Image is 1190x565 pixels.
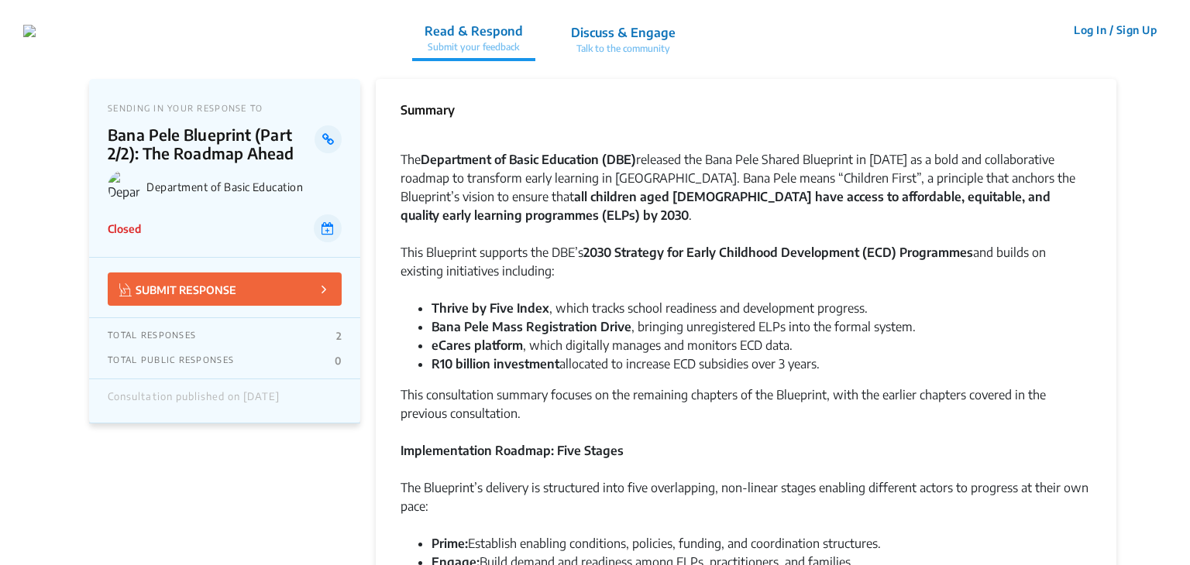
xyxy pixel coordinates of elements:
[432,319,631,334] strong: Bana Pele Mass Registration Drive
[432,336,1092,354] li: , which digitally manages and monitors ECD data.
[401,243,1092,299] div: This Blueprint supports the DBE’s and builds on existing initiatives including:
[432,317,1092,336] li: , bringing unregistered ELPs into the formal system.
[401,101,455,119] p: Summary
[108,125,315,163] p: Bana Pele Blueprint (Part 2/2): The Roadmap Ahead
[432,536,468,551] strong: Prime:
[583,245,973,260] strong: 2030 Strategy for Early Childhood Development (ECD) Programmes
[401,385,1092,441] div: This consultation summary focuses on the remaining chapters of the Blueprint, with the earlier ch...
[494,356,559,372] strong: investment
[108,221,141,237] p: Closed
[336,330,342,342] p: 2
[1064,18,1167,42] button: Log In / Sign Up
[432,534,1092,553] li: Establish enabling conditions, policies, funding, and coordination structures.
[108,170,140,203] img: Department of Basic Education logo
[425,22,523,40] p: Read & Respond
[425,40,523,54] p: Submit your feedback
[146,180,342,193] p: Department of Basic Education
[432,337,523,353] strong: eCares platform
[571,42,676,56] p: Talk to the community
[432,299,1092,317] li: , which tracks school readiness and development progress.
[23,25,36,37] img: 2wffpoq67yek4o5dgscb6nza9j7d
[432,356,490,372] strong: R10 billion
[401,443,624,458] strong: Implementation Roadmap: Five Stages
[119,283,132,296] img: Vector.jpg
[119,280,236,298] p: SUBMIT RESPONSE
[108,272,342,306] button: SUBMIT RESPONSE
[401,478,1092,534] div: The Blueprint’s delivery is structured into five overlapping, non-linear stages enabling differen...
[108,103,342,113] p: SENDING IN YOUR RESPONSE TO
[335,354,342,367] p: 0
[432,300,549,316] strong: Thrive by Five Index
[432,354,1092,373] li: allocated to increase ECD subsidies over 3 years.
[571,23,676,42] p: Discuss & Engage
[421,152,636,167] strong: Department of Basic Education (DBE)
[108,354,234,367] p: TOTAL PUBLIC RESPONSES
[108,391,280,411] div: Consultation published on [DATE]
[108,330,196,342] p: TOTAL RESPONSES
[401,189,1051,223] strong: all children aged [DEMOGRAPHIC_DATA] have access to affordable, equitable, and quality early lear...
[401,150,1092,243] div: The released the Bana Pele Shared Blueprint in [DATE] as a bold and collaborative roadmap to tran...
